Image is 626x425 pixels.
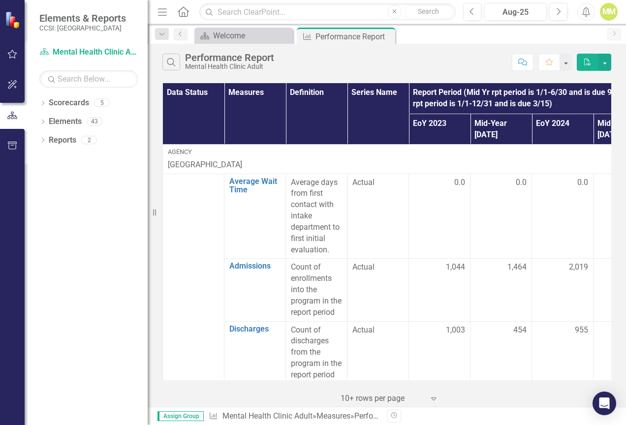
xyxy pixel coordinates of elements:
span: Assign Group [157,411,204,421]
button: Search [404,5,453,19]
td: Double-Click to Edit Right Click for Context Menu [224,174,286,259]
span: Actual [352,325,404,336]
td: Double-Click to Edit [409,174,470,259]
span: 1,044 [446,262,465,273]
button: MM [600,3,618,21]
a: Welcome [197,30,290,42]
td: Double-Click to Edit [532,321,594,384]
img: ClearPoint Strategy [5,11,22,29]
span: 2,019 [569,262,588,273]
a: Reports [49,135,76,146]
span: 0.0 [516,177,527,188]
button: Aug-25 [484,3,547,21]
td: Double-Click to Edit [470,259,532,321]
div: Average days from first contact with intake department to first initial evaluation. [291,177,342,256]
span: 955 [575,325,588,336]
span: 0.0 [454,177,465,188]
td: Double-Click to Edit [532,174,594,259]
td: Double-Click to Edit Right Click for Context Menu [224,321,286,384]
a: Mental Health Clinic Adult [39,47,138,58]
div: Welcome [213,30,290,42]
p: Count of enrollments into the program in the report period [291,262,342,318]
div: Performance Report [185,52,274,63]
div: Mental Health Clinic Adult [185,63,274,70]
td: Double-Click to Edit [532,259,594,321]
input: Search ClearPoint... [199,3,456,21]
div: 43 [87,118,102,126]
small: CCSI: [GEOGRAPHIC_DATA] [39,24,126,32]
a: Mental Health Clinic Adult [222,411,313,421]
p: Count of discharges from the program in the report period [291,325,342,381]
a: Discharges [229,325,281,334]
span: 1,003 [446,325,465,336]
a: Measures [316,411,350,421]
span: Actual [352,262,404,273]
div: 5 [94,99,110,107]
span: 454 [513,325,527,336]
td: Double-Click to Edit Right Click for Context Menu [224,259,286,321]
div: 2 [81,136,97,144]
td: Double-Click to Edit [409,259,470,321]
div: Performance Report [354,411,424,421]
a: Elements [49,116,82,127]
span: 1,464 [507,262,527,273]
div: Performance Report [315,30,393,43]
a: Average Wait Time [229,177,281,194]
input: Search Below... [39,70,138,88]
span: 0.0 [577,177,588,188]
span: Actual [352,177,404,188]
span: Search [418,7,439,15]
td: Double-Click to Edit [470,174,532,259]
span: Elements & Reports [39,12,126,24]
td: Double-Click to Edit [409,321,470,384]
td: Double-Click to Edit [470,321,532,384]
a: Scorecards [49,97,89,109]
div: Open Intercom Messenger [593,392,616,415]
div: Aug-25 [488,6,543,18]
a: Admissions [229,262,281,271]
div: » » [209,411,379,422]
